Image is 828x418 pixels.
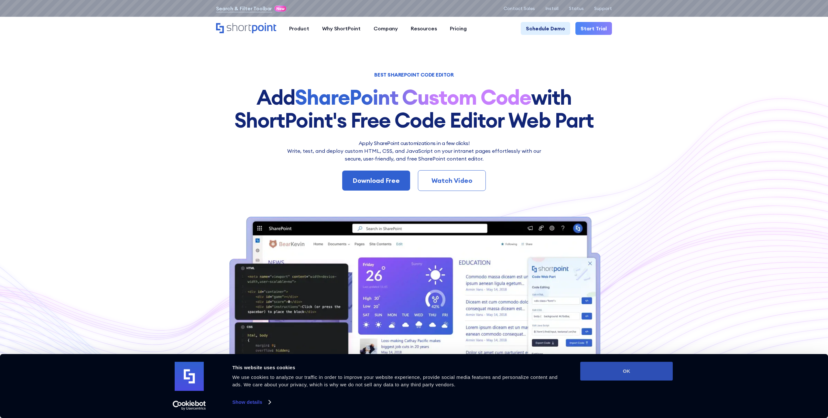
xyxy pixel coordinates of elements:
a: Show details [232,397,270,407]
a: Why ShortPoint [316,22,367,35]
div: Why ShortPoint [322,25,361,32]
h1: Add with ShortPoint's Free Code Editor Web Part [216,86,612,131]
a: Resources [404,22,443,35]
a: Support [594,6,612,11]
a: Usercentrics Cookiebot - opens in a new window [161,401,218,410]
a: Company [367,22,404,35]
iframe: Chat Widget [712,343,828,418]
a: Status [569,6,584,11]
div: Resources [411,25,437,32]
a: Pricing [443,22,473,35]
a: Download Free [342,171,410,191]
strong: SharePoint Custom Code [295,84,531,110]
a: Home [216,23,276,34]
div: Product [289,25,309,32]
div: This website uses cookies [232,364,566,371]
div: Watch Video [429,176,475,185]
h1: BEST SHAREPOINT CODE EDITOR [216,72,612,77]
a: Schedule Demo [521,22,570,35]
div: Download Free [353,176,400,185]
div: Company [374,25,398,32]
a: Product [283,22,316,35]
a: Start Trial [575,22,612,35]
div: Pricing [450,25,467,32]
h2: Apply SharePoint customizations in a few clicks! [283,139,545,147]
img: logo [175,362,204,391]
span: We use cookies to analyze our traffic in order to improve your website experience, provide social... [232,374,558,387]
p: Write, test, and deploy custom HTML, CSS, and JavaScript on your intranet pages effortlessly wi﻿t... [283,147,545,162]
a: Contact Sales [504,6,535,11]
a: Search & Filter Toolbar [216,5,272,12]
button: OK [580,362,673,381]
a: Watch Video [418,170,486,191]
a: Install [545,6,559,11]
